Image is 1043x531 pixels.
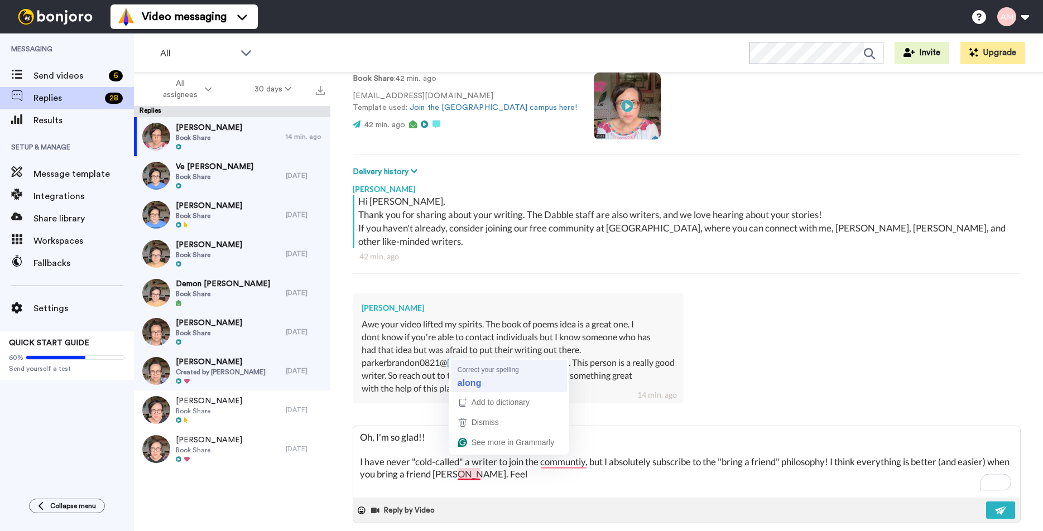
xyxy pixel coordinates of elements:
[160,47,235,60] span: All
[176,172,253,181] span: Book Share
[157,78,203,100] span: All assignees
[447,357,520,368] a: [DOMAIN_NAME]
[33,91,100,105] span: Replies
[353,73,577,85] p: : 42 min. ago
[286,288,325,297] div: [DATE]
[176,395,242,407] span: [PERSON_NAME]
[410,104,577,112] a: Join the [GEOGRAPHIC_DATA] campus here!
[142,396,170,424] img: 4d9dc6fb-471d-4eef-baa2-08b4e43f93b0-thumb.jpg
[134,390,330,429] a: [PERSON_NAME]Book Share[DATE]
[364,121,405,129] span: 42 min. ago
[134,117,330,156] a: [PERSON_NAME]Book Share14 min. ago
[50,501,96,510] span: Collapse menu
[176,329,242,337] span: Book Share
[33,212,134,225] span: Share library
[176,239,242,250] span: [PERSON_NAME]
[33,114,134,127] span: Results
[142,357,170,385] img: 83e0aeab-f7d0-4566-8cd7-36063d7696a9-thumb.jpg
[142,318,170,346] img: ec3be88a-e9ce-4983-b489-59e81f089378-thumb.jpg
[134,234,330,273] a: [PERSON_NAME]Book Share[DATE]
[33,234,134,248] span: Workspaces
[286,171,325,180] div: [DATE]
[134,429,330,469] a: [PERSON_NAME]Book Share[DATE]
[353,178,1021,195] div: [PERSON_NAME]
[33,257,134,270] span: Fallbacks
[176,211,242,220] span: Book Share
[9,364,125,373] span: Send yourself a test
[176,435,242,446] span: [PERSON_NAME]
[286,406,325,414] div: [DATE]
[176,133,242,142] span: Book Share
[995,506,1007,515] img: send-white.svg
[233,79,313,99] button: 30 days
[362,302,675,313] div: [PERSON_NAME]
[109,70,123,81] div: 6
[13,9,97,25] img: bj-logo-header-white.svg
[176,368,266,376] span: Created by [PERSON_NAME]
[176,317,242,329] span: [PERSON_NAME]
[142,201,170,229] img: 11a9242a-adc3-4f82-9547-932c28fa931f-thumb.jpg
[134,312,330,351] a: [PERSON_NAME]Book Share[DATE]
[176,200,242,211] span: [PERSON_NAME]
[895,42,949,64] button: Invite
[176,407,242,416] span: Book Share
[316,86,325,95] img: export.svg
[105,93,123,104] div: 28
[358,195,1018,248] div: Hi [PERSON_NAME], Thank you for sharing about your writing. The Dabble staff are also writers, an...
[142,9,227,25] span: Video messaging
[176,289,270,298] span: Book Share
[142,240,170,268] img: af7dd34f-1241-45db-8a67-93db2ceec867-thumb.jpg
[286,249,325,258] div: [DATE]
[286,210,325,219] div: [DATE]
[960,42,1025,64] button: Upgrade
[313,81,328,98] button: Export all results that match these filters now.
[286,132,325,141] div: 14 min. ago
[353,75,394,83] strong: Book Share
[370,502,438,519] button: Reply by Video
[353,90,577,114] p: [EMAIL_ADDRESS][DOMAIN_NAME] Template used:
[286,445,325,453] div: [DATE]
[33,190,134,203] span: Integrations
[136,74,233,105] button: All assignees
[176,278,270,289] span: Demon [PERSON_NAME]
[176,122,242,133] span: [PERSON_NAME]
[142,435,170,463] img: d4fd3830-d581-4a10-86fb-d92c36611906-thumb.jpg
[176,250,242,259] span: Book Share
[142,123,170,151] img: 6b081878-1c2f-4383-96d6-7557aa414451-thumb.jpg
[176,356,266,368] span: [PERSON_NAME]
[134,273,330,312] a: Demon [PERSON_NAME]Book Share[DATE]
[359,251,1014,262] div: 42 min. ago
[117,8,135,26] img: vm-color.svg
[286,366,325,375] div: [DATE]
[176,161,253,172] span: Ve [PERSON_NAME]
[134,156,330,195] a: Ve [PERSON_NAME]Book Share[DATE]
[353,426,1020,498] textarea: To enrich screen reader interactions, please activate Accessibility in Grammarly extension settings
[134,195,330,234] a: [PERSON_NAME]Book Share[DATE]
[637,389,677,400] div: 14 min. ago
[9,339,89,347] span: QUICK START GUIDE
[176,446,242,455] span: Book Share
[134,106,330,117] div: Replies
[286,327,325,336] div: [DATE]
[33,167,134,181] span: Message template
[142,279,170,307] img: 9eeb5e89-64dd-4f36-9f88-e98aee7f0ea7-thumb.jpg
[9,353,23,362] span: 60%
[353,166,421,178] button: Delivery history
[33,302,134,315] span: Settings
[142,162,170,190] img: bdd60dae-e329-4ec6-9b6a-870a7639a316-thumb.jpg
[134,351,330,390] a: [PERSON_NAME]Created by [PERSON_NAME][DATE]
[362,318,675,394] div: Awe your video lifted my spirits. The book of poems idea is a great one. I dont know if you're ab...
[29,499,105,513] button: Collapse menu
[33,69,104,83] span: Send videos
